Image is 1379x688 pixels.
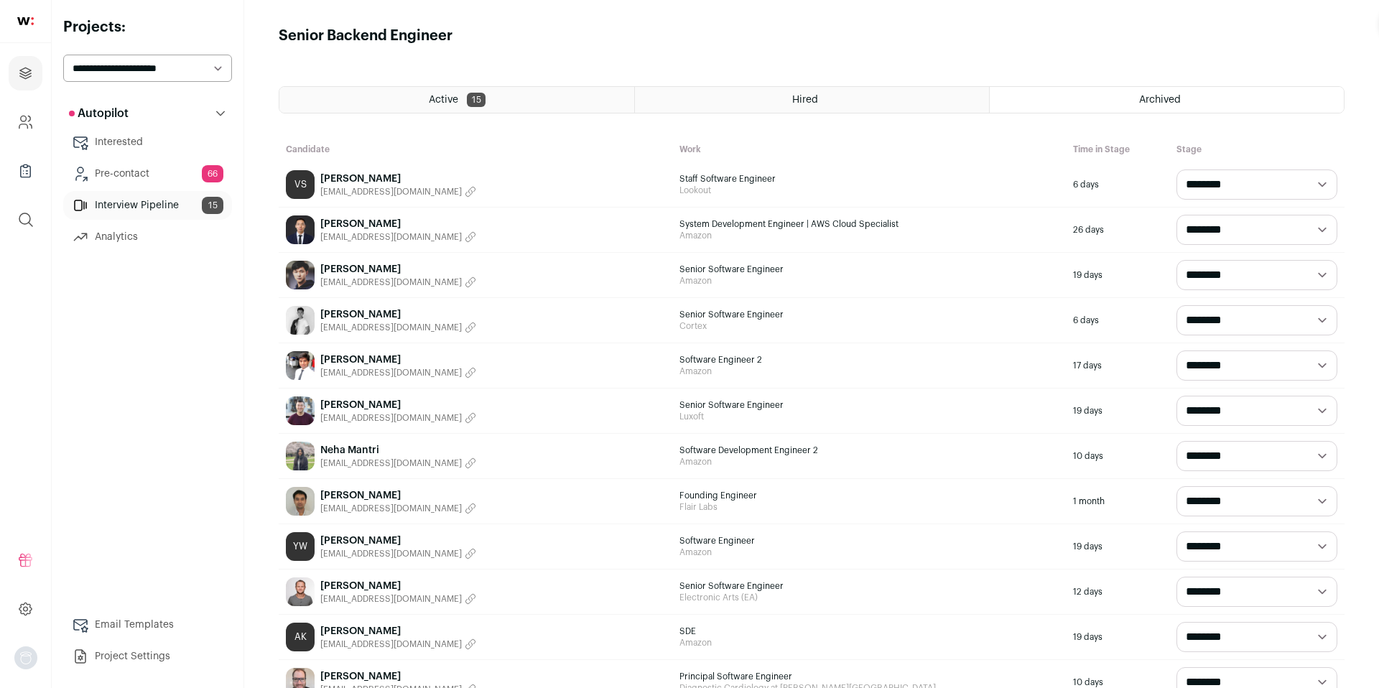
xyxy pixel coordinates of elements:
[279,26,1345,46] h1: Senior Backend Engineer
[1066,162,1169,207] div: 6 days
[63,17,232,37] h2: Projects:
[63,610,232,639] a: Email Templates
[1066,343,1169,388] div: 17 days
[679,173,1059,185] span: Staff Software Engineer
[679,309,1059,320] span: Senior Software Engineer
[286,351,315,380] img: 18cc544ee75fe0b0ff0f9c67f4f91a9f00f84c5f48bb71ff779ff1a2c0a866e4
[320,593,462,605] span: [EMAIL_ADDRESS][DOMAIN_NAME]
[679,580,1059,592] span: Senior Software Engineer
[1066,479,1169,524] div: 1 month
[63,642,232,671] a: Project Settings
[320,579,476,593] a: [PERSON_NAME]
[320,488,476,503] a: [PERSON_NAME]
[1066,298,1169,343] div: 6 days
[679,626,1059,637] span: SDE
[63,191,232,220] a: Interview Pipeline15
[429,95,458,105] span: Active
[679,264,1059,275] span: Senior Software Engineer
[320,276,462,288] span: [EMAIL_ADDRESS][DOMAIN_NAME]
[286,306,315,335] img: da27d2ef9c84381b1b289fda5bb78f2da5f1f802a0ab5940f1907b7914931267.jpg
[679,275,1059,287] span: Amazon
[320,457,476,469] button: [EMAIL_ADDRESS][DOMAIN_NAME]
[63,223,232,251] a: Analytics
[320,307,476,322] a: [PERSON_NAME]
[286,442,315,470] img: bb423354aeae5ebacae5d2968179380524b1953be1eedf3d95521b1f47ba2b86
[679,671,1059,682] span: Principal Software Engineer
[202,197,223,214] span: 15
[320,412,462,424] span: [EMAIL_ADDRESS][DOMAIN_NAME]
[320,534,476,548] a: [PERSON_NAME]
[1066,524,1169,569] div: 19 days
[14,646,37,669] button: Open dropdown
[17,17,34,25] img: wellfound-shorthand-0d5821cbd27db2630d0214b213865d53afaa358527fdda9d0ea32b1df1b89c2c.svg
[635,87,989,113] a: Hired
[63,99,232,128] button: Autopilot
[679,445,1059,456] span: Software Development Engineer 2
[679,501,1059,513] span: Flair Labs
[679,535,1059,547] span: Software Engineer
[320,186,462,197] span: [EMAIL_ADDRESS][DOMAIN_NAME]
[1066,434,1169,478] div: 10 days
[286,532,315,561] a: YW
[320,231,476,243] button: [EMAIL_ADDRESS][DOMAIN_NAME]
[279,136,672,162] div: Candidate
[1066,615,1169,659] div: 19 days
[286,577,315,606] img: ebdd4bc9bc01a07cb852b75015cda384c364074e87e9b1052c0cd888b828f326.jpg
[792,95,818,105] span: Hired
[286,487,315,516] img: bab8b33e86cd73e84f5b41abe8ab594dca07c18919c6ca71947968b744f75c2a
[320,593,476,605] button: [EMAIL_ADDRESS][DOMAIN_NAME]
[286,396,315,425] img: f3a8e42a7f9153dc04987d7d0d9fec3e0a660e05654d9773d181770dae334ff6.jpg
[679,354,1059,366] span: Software Engineer 2
[672,136,1066,162] div: Work
[9,56,42,90] a: Projects
[679,547,1059,558] span: Amazon
[320,322,462,333] span: [EMAIL_ADDRESS][DOMAIN_NAME]
[286,623,315,651] a: AK
[679,185,1059,196] span: Lookout
[320,669,476,684] a: [PERSON_NAME]
[1139,95,1181,105] span: Archived
[467,93,486,107] span: 15
[320,398,476,412] a: [PERSON_NAME]
[202,165,223,182] span: 66
[679,230,1059,241] span: Amazon
[63,128,232,157] a: Interested
[320,443,476,457] a: Neha Mantri
[679,490,1059,501] span: Founding Engineer
[320,353,476,367] a: [PERSON_NAME]
[679,411,1059,422] span: Luxoft
[320,624,476,638] a: [PERSON_NAME]
[320,276,476,288] button: [EMAIL_ADDRESS][DOMAIN_NAME]
[320,503,462,514] span: [EMAIL_ADDRESS][DOMAIN_NAME]
[1169,136,1345,162] div: Stage
[286,215,315,244] img: ef4e620081af1cac599160400aada10badc4aa5a4efc466a704b01c0368a1c86.jpg
[1066,253,1169,297] div: 19 days
[286,261,315,289] img: fd92af322b80462b5ffaee2ce1b9448626bb2ef1b829eff0ee5cf175d9ce3c89.jpg
[14,646,37,669] img: nopic.png
[320,548,462,559] span: [EMAIL_ADDRESS][DOMAIN_NAME]
[286,170,315,199] a: VS
[1066,389,1169,433] div: 19 days
[69,105,129,122] p: Autopilot
[320,172,476,186] a: [PERSON_NAME]
[279,87,634,113] a: Active 15
[9,105,42,139] a: Company and ATS Settings
[320,503,476,514] button: [EMAIL_ADDRESS][DOMAIN_NAME]
[320,548,476,559] button: [EMAIL_ADDRESS][DOMAIN_NAME]
[320,638,476,650] button: [EMAIL_ADDRESS][DOMAIN_NAME]
[679,366,1059,377] span: Amazon
[320,217,476,231] a: [PERSON_NAME]
[320,457,462,469] span: [EMAIL_ADDRESS][DOMAIN_NAME]
[320,367,462,378] span: [EMAIL_ADDRESS][DOMAIN_NAME]
[320,186,476,197] button: [EMAIL_ADDRESS][DOMAIN_NAME]
[679,399,1059,411] span: Senior Software Engineer
[320,367,476,378] button: [EMAIL_ADDRESS][DOMAIN_NAME]
[63,159,232,188] a: Pre-contact66
[320,231,462,243] span: [EMAIL_ADDRESS][DOMAIN_NAME]
[679,592,1059,603] span: Electronic Arts (EA)
[1066,136,1169,162] div: Time in Stage
[320,412,476,424] button: [EMAIL_ADDRESS][DOMAIN_NAME]
[679,320,1059,332] span: Cortex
